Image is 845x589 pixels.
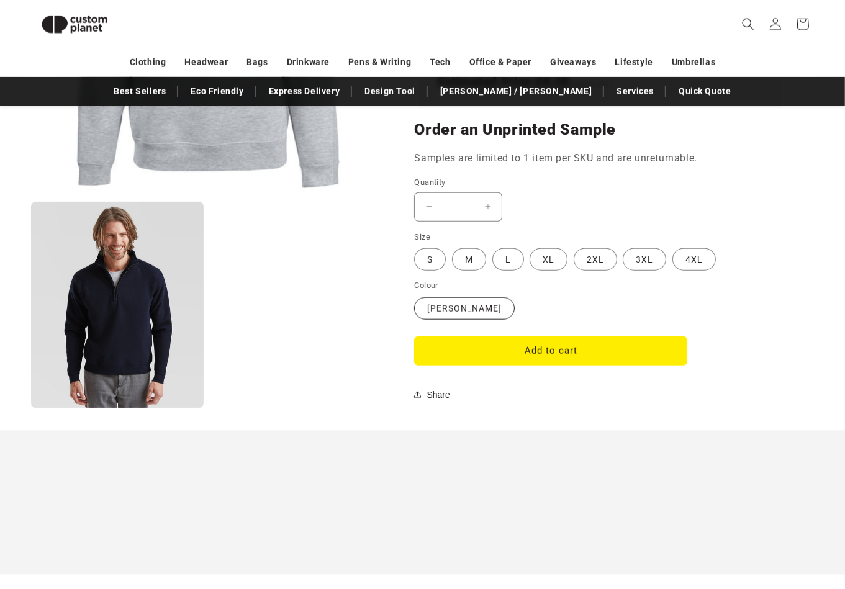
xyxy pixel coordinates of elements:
[632,455,845,589] iframe: Chat Widget
[434,81,598,102] a: [PERSON_NAME] / [PERSON_NAME]
[430,52,450,73] a: Tech
[414,231,432,243] legend: Size
[492,248,524,271] label: L
[469,52,531,73] a: Office & Paper
[263,81,346,102] a: Express Delivery
[672,81,738,102] a: Quick Quote
[672,52,715,73] a: Umbrellas
[130,52,166,73] a: Clothing
[574,248,617,271] label: 2XL
[107,81,172,102] a: Best Sellers
[414,176,687,189] label: Quantity
[530,248,567,271] label: XL
[414,336,687,366] button: Add to cart
[672,248,716,271] label: 4XL
[610,81,660,102] a: Services
[414,297,515,320] label: [PERSON_NAME]
[414,150,787,168] p: Samples are limited to 1 item per SKU and are unreturnable.
[184,81,250,102] a: Eco Friendly
[348,52,411,73] a: Pens & Writing
[615,52,653,73] a: Lifestyle
[414,279,439,292] legend: Colour
[184,52,228,73] a: Headwear
[246,52,268,73] a: Bags
[734,11,762,38] summary: Search
[452,248,486,271] label: M
[287,52,330,73] a: Drinkware
[414,248,446,271] label: S
[358,81,422,102] a: Design Tool
[414,381,453,408] button: Share
[414,120,787,140] h2: Order an Unprinted Sample
[31,5,118,44] img: Custom Planet
[550,52,596,73] a: Giveaways
[623,248,666,271] label: 3XL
